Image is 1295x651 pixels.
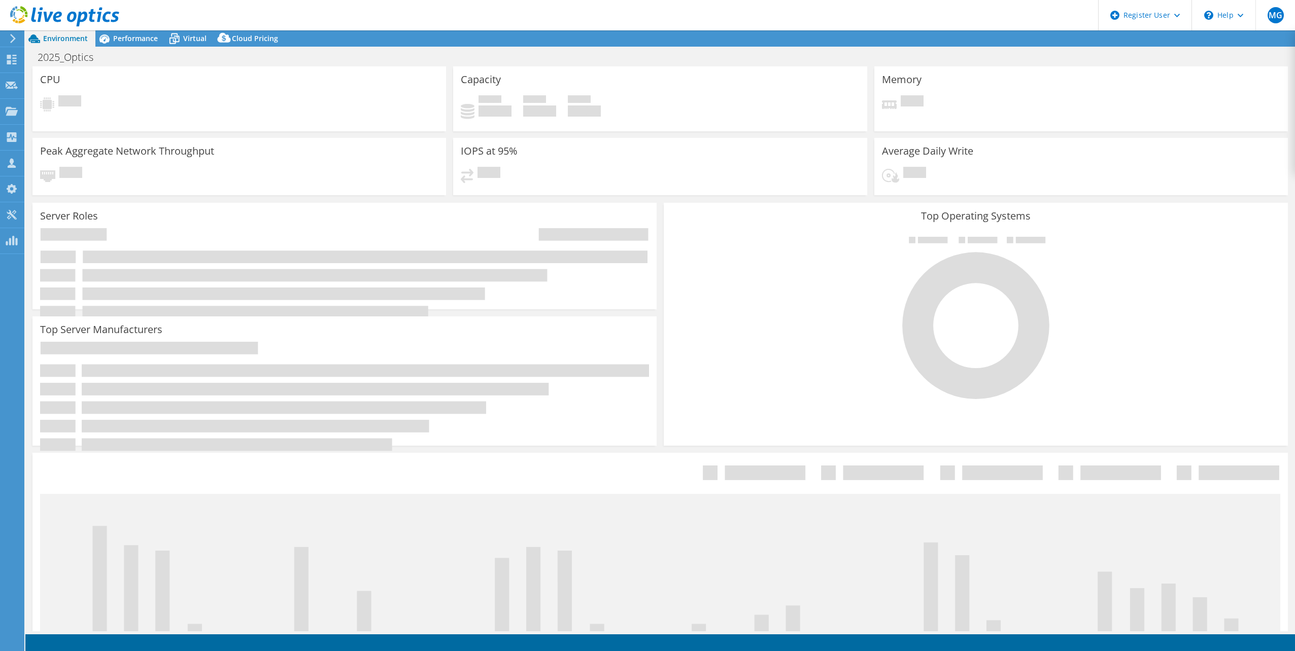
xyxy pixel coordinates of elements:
[882,74,922,85] h3: Memory
[1204,11,1213,20] svg: \n
[43,33,88,43] span: Environment
[1268,7,1284,23] span: MG
[882,146,973,157] h3: Average Daily Write
[40,146,214,157] h3: Peak Aggregate Network Throughput
[523,95,546,105] span: Free
[40,324,162,335] h3: Top Server Manufacturers
[568,95,591,105] span: Total
[671,210,1280,222] h3: Top Operating Systems
[461,146,518,157] h3: IOPS at 95%
[183,33,207,43] span: Virtual
[461,74,501,85] h3: Capacity
[40,74,60,85] h3: CPU
[40,210,98,222] h3: Server Roles
[478,167,500,180] span: Pending
[523,105,556,117] h4: 0 GiB
[232,33,278,43] span: Cloud Pricing
[901,95,924,109] span: Pending
[479,95,501,105] span: Used
[479,105,512,117] h4: 0 GiB
[33,52,109,63] h1: 2025_Optics
[58,95,81,109] span: Pending
[59,167,82,180] span: Pending
[903,167,926,180] span: Pending
[568,105,601,117] h4: 0 GiB
[113,33,158,43] span: Performance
